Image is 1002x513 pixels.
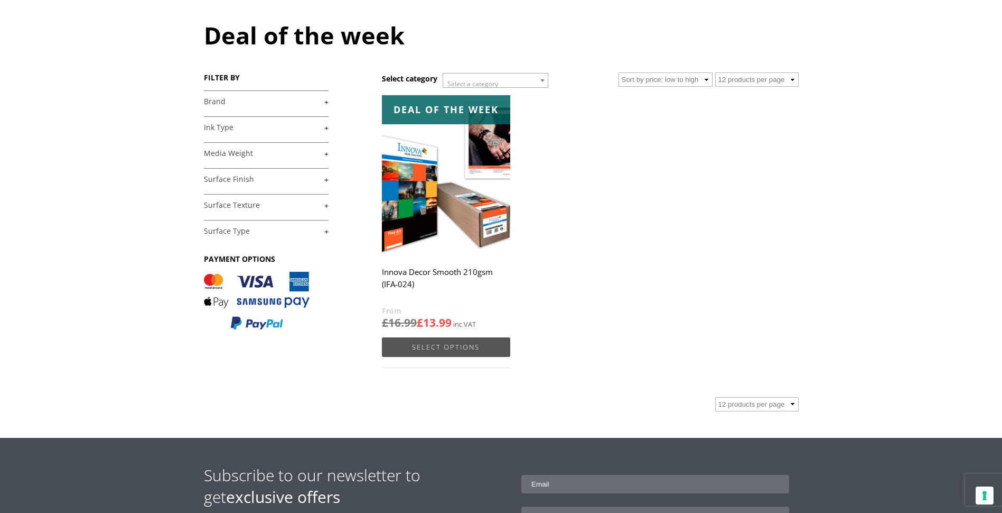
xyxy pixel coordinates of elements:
h4: Ink Type [204,116,329,138]
div: Deal of the week [382,95,510,124]
strong: exclusive offers [226,486,340,508]
a: + [204,149,329,159]
span: £ [417,315,423,330]
h1: Deal of the week [204,19,799,51]
a: + [204,123,329,133]
a: + [204,226,329,236]
a: Select options for “Innova Decor Smooth 210gsm (IFA-024)” [382,337,510,357]
button: Your consent preferences for tracking technologies [976,487,994,505]
h4: Brand [204,90,329,112]
img: Innova Decor Smooth 210gsm (IFA-024) [382,95,510,255]
select: Shop order [619,72,713,87]
h4: Surface Texture [204,194,329,215]
h2: Subscribe to our newsletter to get [204,464,501,508]
span: Select a category [447,79,498,88]
h4: Surface Type [204,220,329,241]
h2: Innova Decor Smooth 210gsm (IFA-024) [382,262,510,305]
h3: PAYMENT OPTIONS [204,254,329,264]
span: £ [382,315,388,330]
h4: Surface Finish [204,168,329,189]
img: PAYMENT OPTIONS [204,272,310,331]
bdi: 16.99 [382,315,417,330]
h3: Select category [382,74,437,84]
a: Deal of the week Innova Decor Smooth 210gsm (IFA-024) £16.99£13.99 [382,95,510,331]
h3: FILTER BY [204,72,329,83]
h4: Media Weight [204,142,329,163]
a: + [204,200,329,210]
a: + [204,175,329,185]
a: + [204,97,329,107]
input: Email [521,475,789,493]
bdi: 13.99 [417,315,452,330]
